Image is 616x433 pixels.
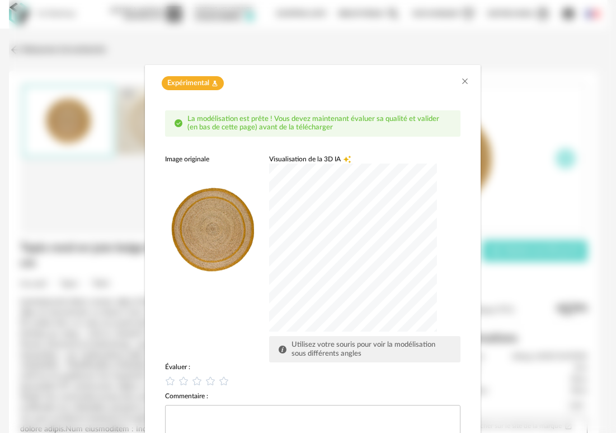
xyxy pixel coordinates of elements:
[187,115,439,132] span: La modélisation est prête ! Vous devez maintenant évaluer sa qualité et valider (en bas de cette ...
[167,78,209,88] span: Expérimental
[165,155,261,164] div: Image originale
[291,341,435,357] span: Utilisez votre souris pour voir la modélisation sous différents angles
[343,155,351,164] span: Creation icon
[269,155,341,164] span: Visualisation de la 3D IA
[165,164,261,296] img: neutral background
[165,392,460,401] div: Commentaire :
[460,76,469,88] button: Close
[165,362,460,371] div: Évaluer :
[211,78,218,88] span: Flask icon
